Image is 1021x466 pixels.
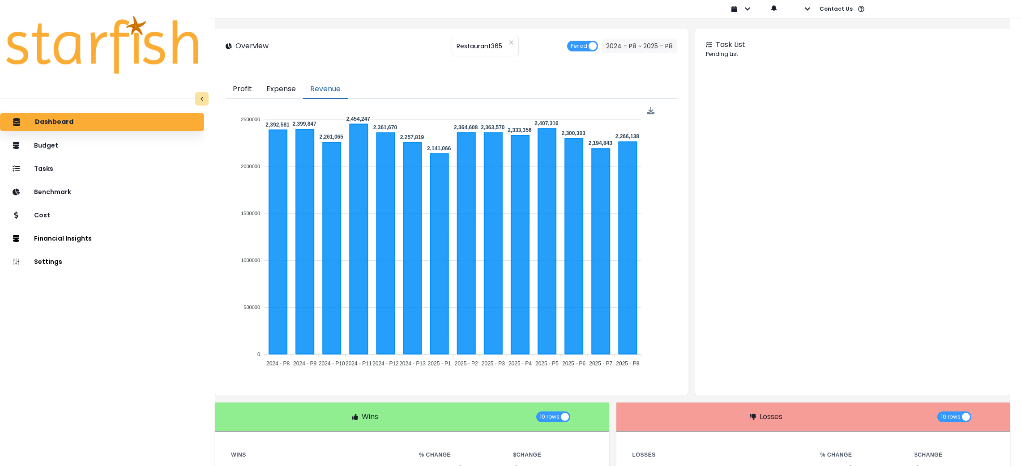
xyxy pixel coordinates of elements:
[457,37,502,55] span: Restaurant365
[647,107,655,114] div: Menu
[241,258,260,263] tspan: 1000000
[34,212,50,219] p: Cost
[34,142,58,149] p: Budget
[226,80,259,99] button: Profit
[319,360,345,367] tspan: 2024 - P10
[562,360,585,367] tspan: 2025 - P6
[540,411,560,422] span: 10 rows
[257,352,260,357] tspan: 0
[482,360,505,367] tspan: 2025 - P3
[941,411,961,422] span: 10 rows
[372,360,399,367] tspan: 2024 - P12
[616,360,640,367] tspan: 2025 - P8
[259,80,303,99] button: Expense
[241,117,260,122] tspan: 2500000
[535,360,559,367] tspan: 2025 - P5
[508,360,532,367] tspan: 2025 - P4
[266,360,290,367] tspan: 2024 - P8
[571,41,587,51] span: Period
[34,188,71,196] p: Benchmark
[716,39,745,50] p: Task List
[235,41,269,51] p: Overview
[244,305,260,310] tspan: 500000
[428,360,451,367] tspan: 2025 - P1
[362,411,378,422] p: Wins
[34,165,53,173] p: Tasks
[508,38,514,47] button: Clear
[241,211,260,216] tspan: 1500000
[241,164,260,169] tspan: 2000000
[455,360,478,367] tspan: 2025 - P2
[625,449,813,460] th: Losses
[346,360,372,367] tspan: 2024 - P11
[589,360,612,367] tspan: 2025 - P7
[303,80,348,99] button: Revenue
[506,449,600,460] th: $ Change
[907,449,1001,460] th: $ Change
[813,449,907,460] th: % Change
[760,411,782,422] p: Losses
[508,40,514,45] svg: close
[602,39,677,53] button: 2024 - P8 ~ 2025 - P8
[412,449,506,460] th: % Change
[293,360,316,367] tspan: 2024 - P9
[399,360,426,367] tspan: 2024 - P13
[647,107,655,114] img: Download Revenue
[224,449,412,460] th: Wins
[35,118,73,126] p: Dashboard
[706,50,1000,58] p: Pending List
